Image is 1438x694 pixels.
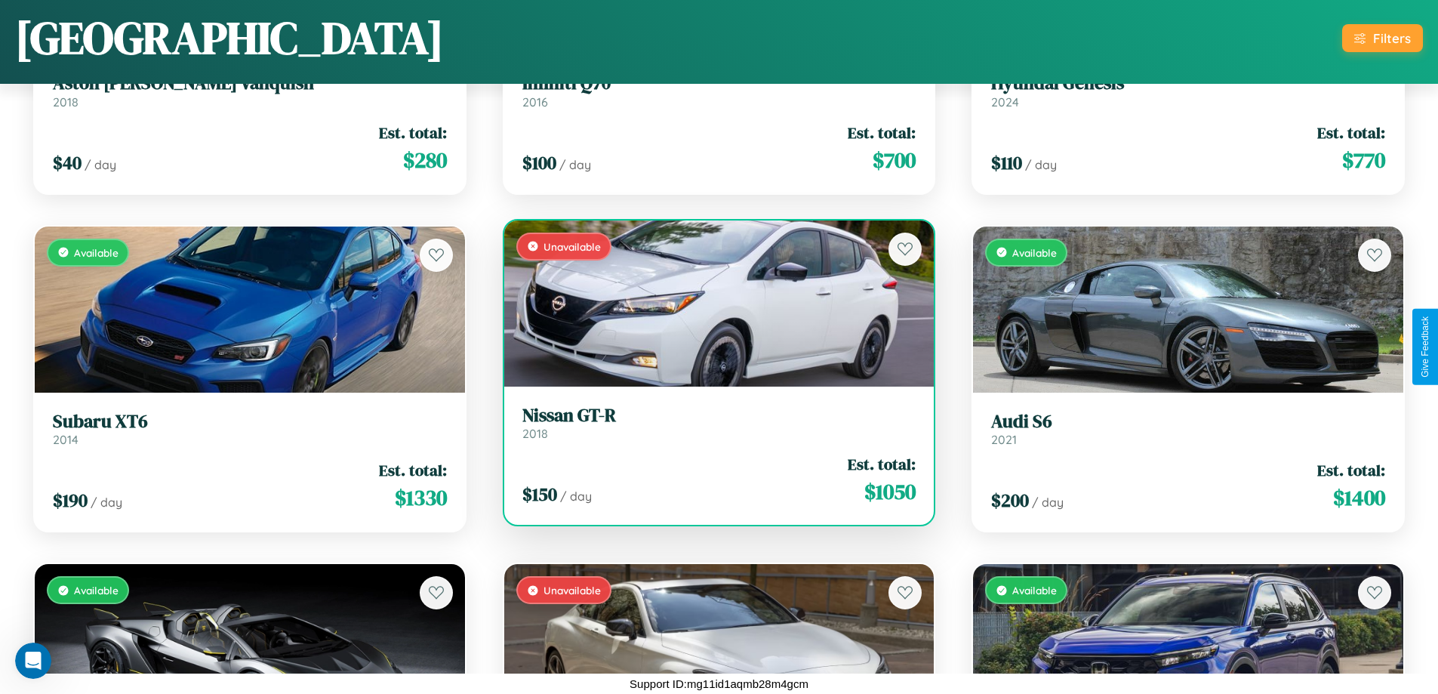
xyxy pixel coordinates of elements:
[560,489,592,504] span: / day
[53,150,82,175] span: $ 40
[1373,30,1411,46] div: Filters
[1420,316,1430,378] div: Give Feedback
[991,94,1019,109] span: 2024
[559,157,591,172] span: / day
[873,145,916,175] span: $ 700
[1012,246,1057,259] span: Available
[864,477,916,507] span: $ 1050
[1317,459,1385,481] span: Est. total:
[1342,24,1423,52] button: Filters
[1333,483,1385,513] span: $ 1400
[74,246,119,259] span: Available
[1342,145,1385,175] span: $ 770
[53,72,447,109] a: Aston [PERSON_NAME] Vanquish2018
[522,405,916,427] h3: Nissan GT-R
[15,7,444,69] h1: [GEOGRAPHIC_DATA]
[91,495,122,510] span: / day
[53,411,447,448] a: Subaru XT62014
[991,411,1385,433] h3: Audi S6
[53,432,79,447] span: 2014
[85,157,116,172] span: / day
[991,72,1385,94] h3: Hyundai Genesis
[543,584,601,597] span: Unavailable
[1032,495,1064,510] span: / day
[403,145,447,175] span: $ 280
[848,453,916,475] span: Est. total:
[991,432,1017,447] span: 2021
[991,488,1029,513] span: $ 200
[991,411,1385,448] a: Audi S62021
[1012,584,1057,597] span: Available
[53,488,88,513] span: $ 190
[395,483,447,513] span: $ 1330
[522,426,548,441] span: 2018
[522,150,556,175] span: $ 100
[543,240,601,253] span: Unavailable
[991,150,1022,175] span: $ 110
[848,122,916,143] span: Est. total:
[53,411,447,433] h3: Subaru XT6
[74,584,119,597] span: Available
[379,122,447,143] span: Est. total:
[991,72,1385,109] a: Hyundai Genesis2024
[15,643,51,679] iframe: Intercom live chat
[522,72,916,94] h3: Infiniti Q70
[630,674,808,694] p: Support ID: mg11id1aqmb28m4gcm
[522,72,916,109] a: Infiniti Q702016
[53,72,447,94] h3: Aston [PERSON_NAME] Vanquish
[522,94,548,109] span: 2016
[522,482,557,507] span: $ 150
[1025,157,1057,172] span: / day
[379,459,447,481] span: Est. total:
[1317,122,1385,143] span: Est. total:
[522,405,916,442] a: Nissan GT-R2018
[53,94,79,109] span: 2018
